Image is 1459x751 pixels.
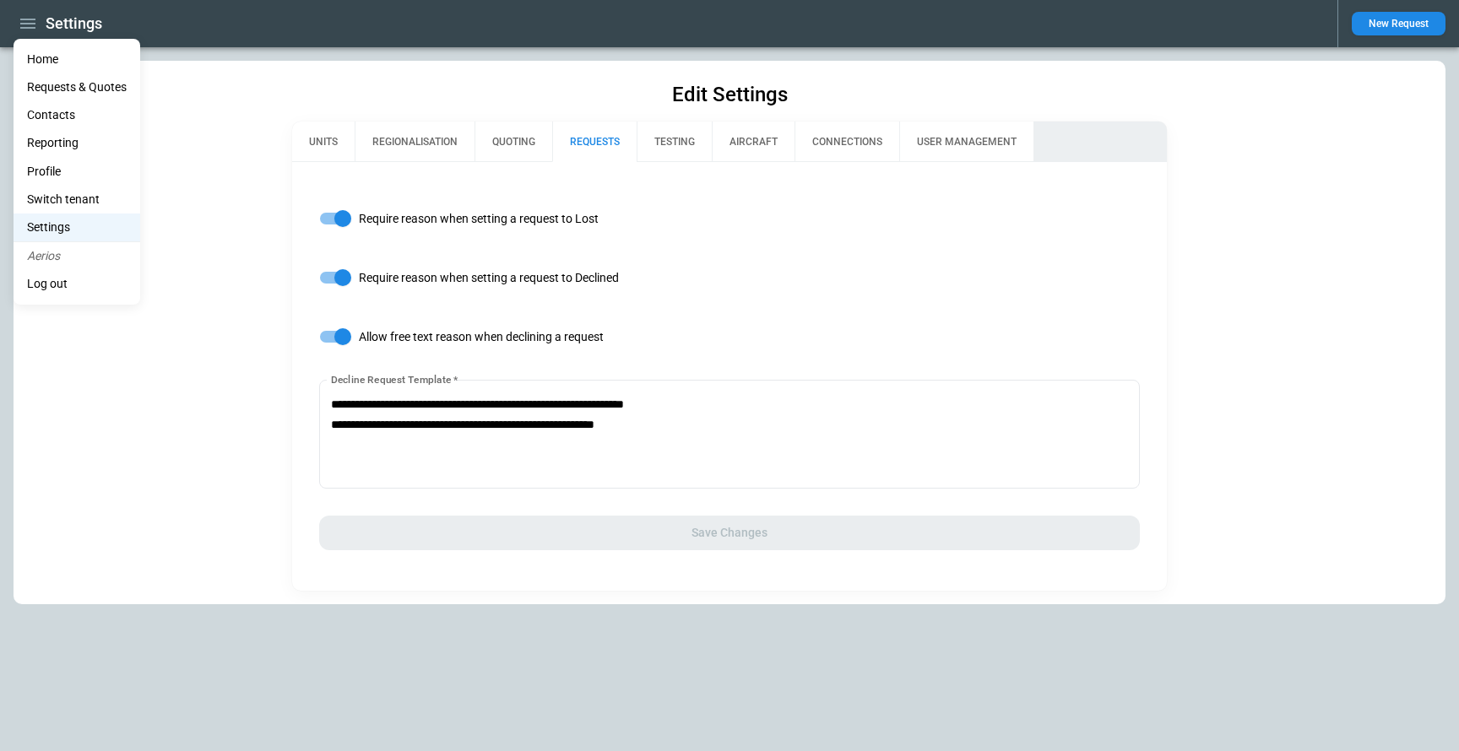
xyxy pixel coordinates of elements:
li: Switch tenant [14,186,140,213]
li: Log out [14,270,140,298]
li: Aerios [14,242,140,270]
a: Requests & Quotes [14,73,140,101]
a: Contacts [14,101,140,129]
a: Profile [14,158,140,186]
a: Settings [14,213,140,241]
a: Home [14,46,140,73]
a: Reporting [14,129,140,157]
